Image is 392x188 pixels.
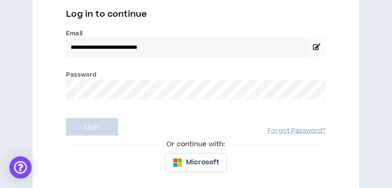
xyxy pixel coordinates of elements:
label: Password [66,71,96,79]
span: Or continue with: [160,139,232,149]
span: Microsoft [186,157,219,168]
label: Email [66,29,326,38]
span: Log in to continue [66,8,147,20]
div: Open Intercom Messenger [9,156,32,179]
button: Login [66,118,118,136]
button: Microsoft [165,153,227,172]
a: Forgot Password? [268,127,326,136]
